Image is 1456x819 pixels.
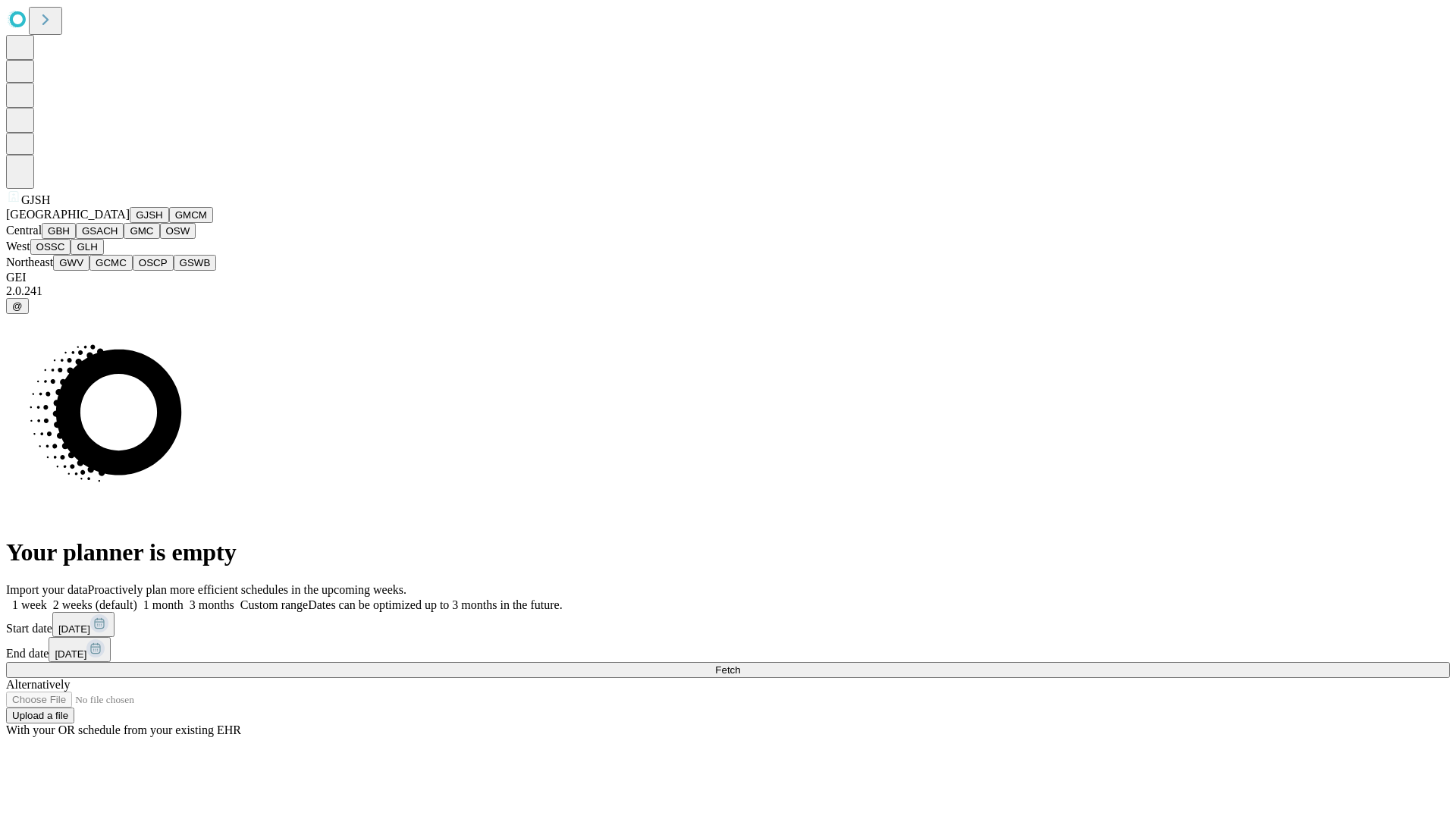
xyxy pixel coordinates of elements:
[6,298,29,314] button: @
[174,255,217,271] button: GSWB
[190,598,234,611] span: 3 months
[6,678,70,691] span: Alternatively
[143,598,184,611] span: 1 month
[6,271,1450,284] div: GEI
[71,239,103,255] button: GLH
[6,583,88,596] span: Import your data
[6,723,241,736] span: With your OR schedule from your existing EHR
[6,208,130,221] span: [GEOGRAPHIC_DATA]
[715,664,740,676] span: Fetch
[6,284,1450,298] div: 2.0.241
[42,223,76,239] button: GBH
[6,612,1450,637] div: Start date
[89,255,133,271] button: GCMC
[130,207,169,223] button: GJSH
[12,300,23,312] span: @
[76,223,124,239] button: GSACH
[52,612,115,637] button: [DATE]
[240,598,308,611] span: Custom range
[88,583,406,596] span: Proactively plan more efficient schedules in the upcoming weeks.
[30,239,71,255] button: OSSC
[21,193,50,206] span: GJSH
[55,648,86,660] span: [DATE]
[6,224,42,237] span: Central
[6,538,1450,566] h1: Your planner is empty
[160,223,196,239] button: OSW
[6,256,53,268] span: Northeast
[169,207,213,223] button: GMCM
[49,637,111,662] button: [DATE]
[6,708,74,723] button: Upload a file
[133,255,174,271] button: OSCP
[6,662,1450,678] button: Fetch
[6,240,30,253] span: West
[6,637,1450,662] div: End date
[12,598,47,611] span: 1 week
[308,598,562,611] span: Dates can be optimized up to 3 months in the future.
[124,223,159,239] button: GMC
[53,255,89,271] button: GWV
[58,623,90,635] span: [DATE]
[53,598,137,611] span: 2 weeks (default)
